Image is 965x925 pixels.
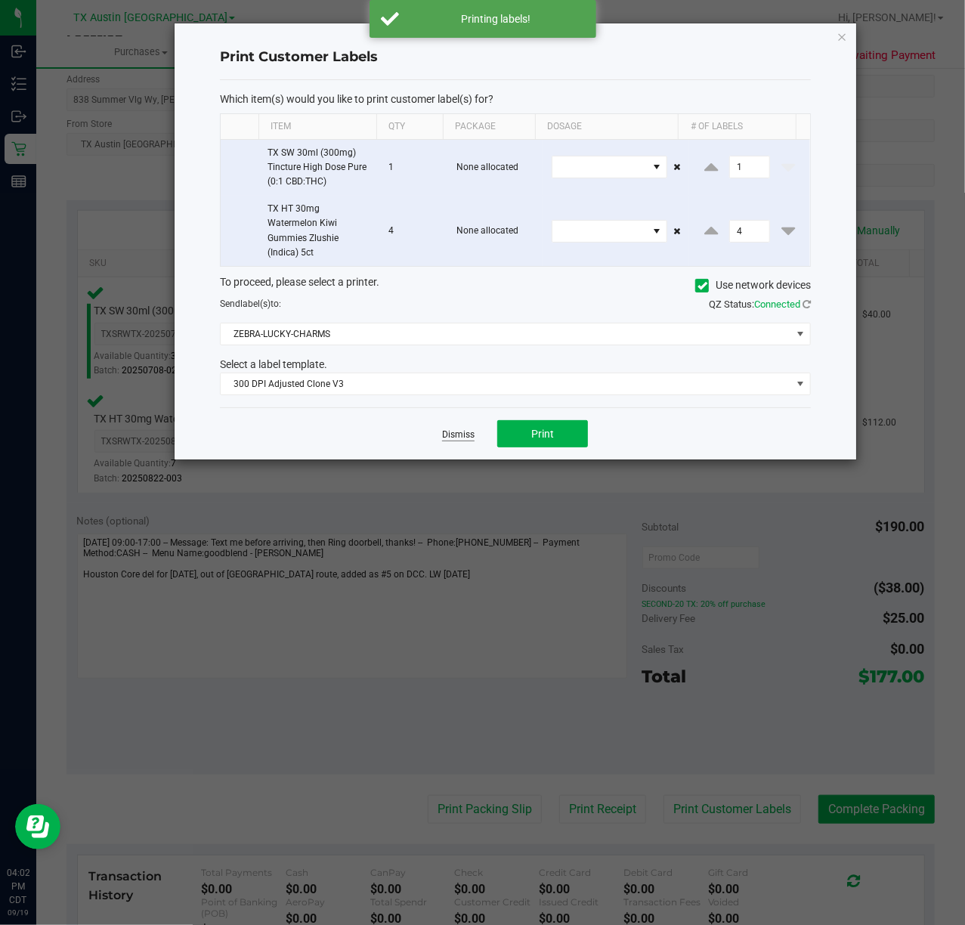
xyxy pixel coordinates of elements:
[209,357,822,373] div: Select a label template.
[442,428,475,441] a: Dismiss
[240,299,271,309] span: label(s)
[258,140,379,196] td: TX SW 30ml (300mg) Tincture High Dose Pure (0:1 CBD:THC)
[220,48,811,67] h4: Print Customer Labels
[15,804,60,849] iframe: Resource center
[447,140,542,196] td: None allocated
[258,114,376,140] th: Item
[379,196,448,266] td: 4
[407,11,585,26] div: Printing labels!
[221,373,791,394] span: 300 DPI Adjusted Clone V3
[497,420,588,447] button: Print
[709,299,811,310] span: QZ Status:
[220,92,811,106] p: Which item(s) would you like to print customer label(s) for?
[379,140,448,196] td: 1
[754,299,800,310] span: Connected
[220,299,281,309] span: Send to:
[221,323,791,345] span: ZEBRA-LUCKY-CHARMS
[695,277,811,293] label: Use network devices
[209,274,822,297] div: To proceed, please select a printer.
[443,114,535,140] th: Package
[376,114,443,140] th: Qty
[531,428,554,440] span: Print
[447,196,542,266] td: None allocated
[535,114,678,140] th: Dosage
[258,196,379,266] td: TX HT 30mg Watermelon Kiwi Gummies Zlushie (Indica) 5ct
[678,114,796,140] th: # of labels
